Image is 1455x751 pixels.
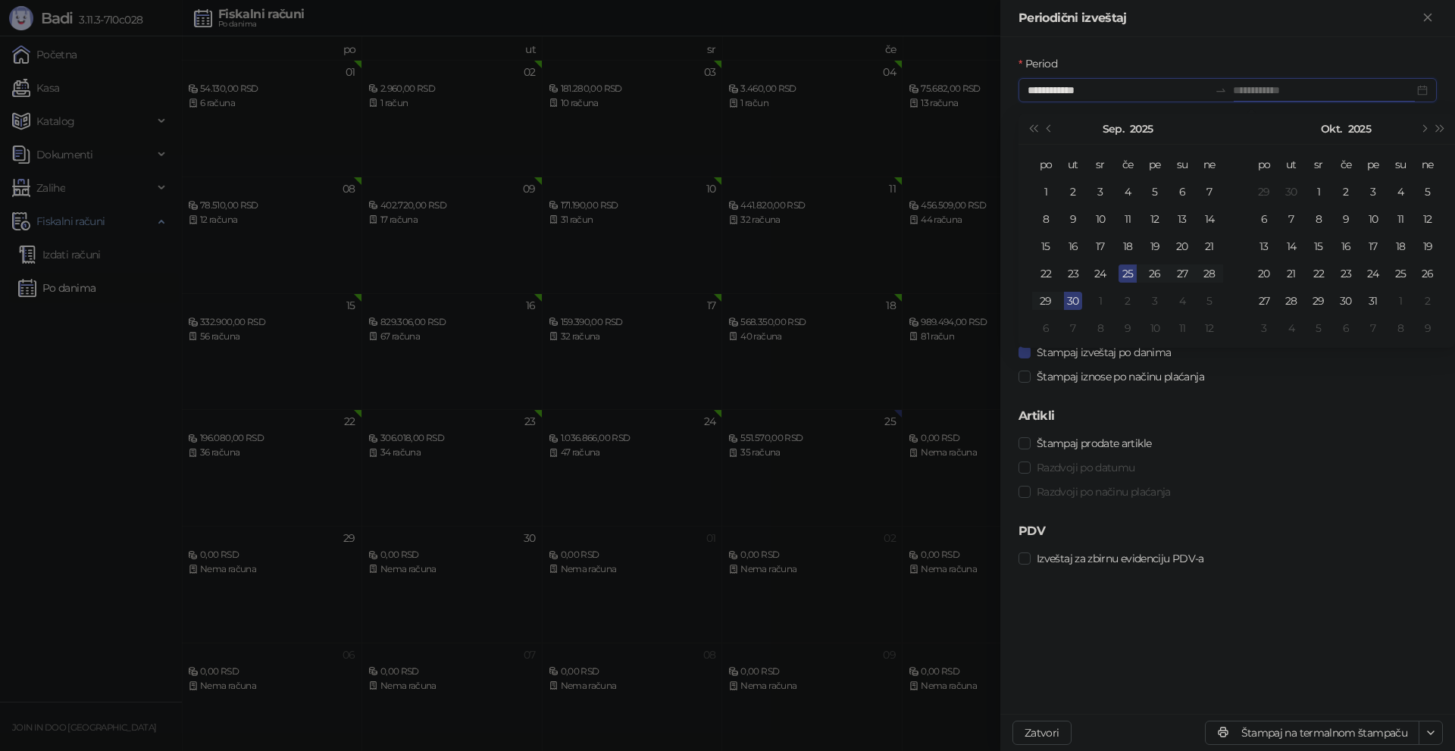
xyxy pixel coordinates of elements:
[1332,260,1360,287] td: 2025-10-23
[1391,292,1410,310] div: 1
[1059,151,1087,178] th: ut
[1200,210,1219,228] div: 14
[1173,264,1191,283] div: 27
[1364,292,1382,310] div: 31
[1200,264,1219,283] div: 28
[1387,205,1414,233] td: 2025-10-11
[1119,264,1137,283] div: 25
[1305,178,1332,205] td: 2025-10-01
[1360,178,1387,205] td: 2025-10-03
[1360,287,1387,314] td: 2025-10-31
[1205,721,1419,745] button: Štampaj na termalnom štampaču
[1278,260,1305,287] td: 2025-10-21
[1031,483,1177,500] span: Razdvoji po načinu plaćanja
[1348,114,1371,144] button: Izaberi godinu
[1064,237,1082,255] div: 16
[1282,237,1300,255] div: 14
[1064,292,1082,310] div: 30
[1028,82,1209,99] input: Period
[1032,287,1059,314] td: 2025-09-29
[1064,210,1082,228] div: 9
[1059,233,1087,260] td: 2025-09-16
[1173,210,1191,228] div: 13
[1059,178,1087,205] td: 2025-09-02
[1114,151,1141,178] th: če
[1119,183,1137,201] div: 4
[1091,237,1109,255] div: 17
[1414,314,1441,342] td: 2025-11-09
[1141,314,1169,342] td: 2025-10-10
[1337,319,1355,337] div: 6
[1037,183,1055,201] div: 1
[1196,233,1223,260] td: 2025-09-21
[1305,314,1332,342] td: 2025-11-05
[1130,114,1153,144] button: Izaberi godinu
[1391,237,1410,255] div: 18
[1309,210,1328,228] div: 8
[1141,178,1169,205] td: 2025-09-05
[1364,319,1382,337] div: 7
[1173,292,1191,310] div: 4
[1414,178,1441,205] td: 2025-10-05
[1037,292,1055,310] div: 29
[1200,237,1219,255] div: 21
[1387,151,1414,178] th: su
[1278,314,1305,342] td: 2025-11-04
[1200,183,1219,201] div: 7
[1360,205,1387,233] td: 2025-10-10
[1114,260,1141,287] td: 2025-09-25
[1321,114,1341,144] button: Izaberi mesec
[1173,183,1191,201] div: 6
[1305,260,1332,287] td: 2025-10-22
[1119,210,1137,228] div: 11
[1041,114,1058,144] button: Prethodni mesec (PageUp)
[1032,260,1059,287] td: 2025-09-22
[1414,260,1441,287] td: 2025-10-26
[1255,237,1273,255] div: 13
[1215,84,1227,96] span: to
[1087,151,1114,178] th: sr
[1337,210,1355,228] div: 9
[1332,314,1360,342] td: 2025-11-06
[1196,178,1223,205] td: 2025-09-07
[1337,292,1355,310] div: 30
[1146,237,1164,255] div: 19
[1432,114,1449,144] button: Sledeća godina (Control + right)
[1031,368,1210,385] span: Štampaj iznose po načinu plaćanja
[1391,319,1410,337] div: 8
[1414,205,1441,233] td: 2025-10-12
[1309,319,1328,337] div: 5
[1018,522,1437,540] h5: PDV
[1018,55,1066,72] label: Period
[1091,210,1109,228] div: 10
[1031,435,1157,452] span: Štampaj prodate artikle
[1364,237,1382,255] div: 17
[1364,264,1382,283] div: 24
[1255,319,1273,337] div: 3
[1087,205,1114,233] td: 2025-09-10
[1032,314,1059,342] td: 2025-10-06
[1025,114,1041,144] button: Prethodna godina (Control + left)
[1119,292,1137,310] div: 2
[1059,314,1087,342] td: 2025-10-07
[1141,151,1169,178] th: pe
[1391,210,1410,228] div: 11
[1059,287,1087,314] td: 2025-09-30
[1196,314,1223,342] td: 2025-10-12
[1364,210,1382,228] div: 10
[1305,233,1332,260] td: 2025-10-15
[1332,287,1360,314] td: 2025-10-30
[1305,287,1332,314] td: 2025-10-29
[1037,264,1055,283] div: 22
[1360,151,1387,178] th: pe
[1255,292,1273,310] div: 27
[1091,183,1109,201] div: 3
[1391,264,1410,283] div: 25
[1037,210,1055,228] div: 8
[1419,210,1437,228] div: 12
[1091,292,1109,310] div: 1
[1012,721,1072,745] button: Zatvori
[1255,264,1273,283] div: 20
[1387,178,1414,205] td: 2025-10-04
[1087,314,1114,342] td: 2025-10-08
